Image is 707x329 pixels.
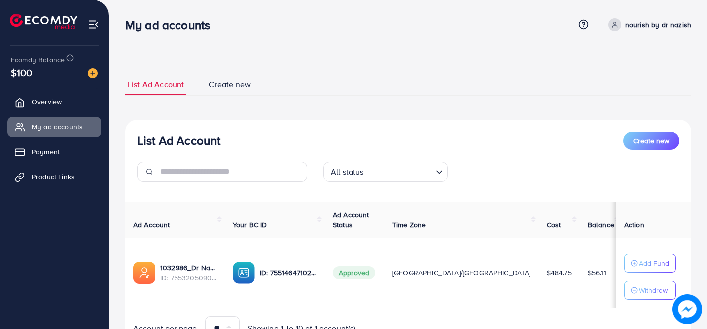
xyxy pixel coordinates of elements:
[32,172,75,182] span: Product Links
[260,267,317,279] p: ID: 7551464710245941264
[32,122,83,132] span: My ad accounts
[624,281,676,300] button: Withdraw
[7,167,101,187] a: Product Links
[209,79,251,90] span: Create new
[32,97,62,107] span: Overview
[624,254,676,273] button: Add Fund
[367,163,432,179] input: Search for option
[547,268,572,278] span: $484.75
[160,273,217,283] span: ID: 7553205090388541448
[604,18,691,31] a: nourish by dr nazish
[333,210,369,230] span: Ad Account Status
[333,266,375,279] span: Approved
[160,263,217,283] div: <span class='underline'>1032986_Dr Nazish Affan_1758617710650</span></br>7553205090388541448
[329,165,366,179] span: All status
[672,294,702,324] img: image
[137,133,220,148] h3: List Ad Account
[624,220,644,230] span: Action
[10,14,77,29] img: logo
[233,262,255,284] img: ic-ba-acc.ded83a64.svg
[639,284,668,296] p: Withdraw
[639,257,669,269] p: Add Fund
[160,263,217,273] a: 1032986_Dr Nazish Affan_1758617710650
[11,65,33,80] span: $100
[88,68,98,78] img: image
[7,117,101,137] a: My ad accounts
[7,142,101,162] a: Payment
[11,55,65,65] span: Ecomdy Balance
[133,220,170,230] span: Ad Account
[623,132,679,150] button: Create new
[588,268,606,278] span: $56.11
[233,220,267,230] span: Your BC ID
[32,147,60,157] span: Payment
[88,19,99,30] img: menu
[125,18,218,32] h3: My ad accounts
[128,79,184,90] span: List Ad Account
[633,136,669,146] span: Create new
[547,220,561,230] span: Cost
[588,220,614,230] span: Balance
[392,220,426,230] span: Time Zone
[323,162,448,182] div: Search for option
[625,19,691,31] p: nourish by dr nazish
[133,262,155,284] img: ic-ads-acc.e4c84228.svg
[392,268,531,278] span: [GEOGRAPHIC_DATA]/[GEOGRAPHIC_DATA]
[7,92,101,112] a: Overview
